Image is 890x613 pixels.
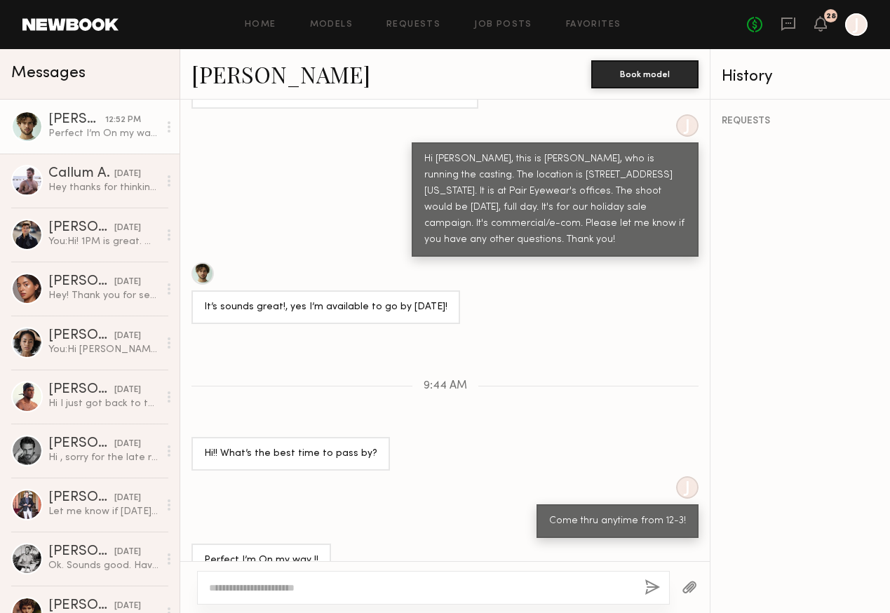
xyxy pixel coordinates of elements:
[549,513,686,530] div: Come thru anytime from 12-3!
[722,69,879,85] div: History
[105,114,141,127] div: 12:52 PM
[48,383,114,397] div: [PERSON_NAME]
[114,384,141,397] div: [DATE]
[48,437,114,451] div: [PERSON_NAME]
[48,397,159,410] div: Hi I just got back to the city. But if you have another casting date let me know!
[310,20,353,29] a: Models
[722,116,879,126] div: REQUESTS
[424,380,467,392] span: 9:44 AM
[48,505,159,518] div: Let me know if [DATE] works, anytime! No chages I promise :)
[48,491,114,505] div: [PERSON_NAME]
[48,235,159,248] div: You: Hi! 1PM is great. We need to ensure the glasses fit before booking. If casted, the shoot is ...
[114,222,141,235] div: [DATE]
[114,330,141,343] div: [DATE]
[114,546,141,559] div: [DATE]
[48,329,114,343] div: [PERSON_NAME]
[114,168,141,181] div: [DATE]
[48,167,114,181] div: Callum A.
[845,13,868,36] a: J
[48,127,159,140] div: Perfect I’m On my way !!
[204,553,318,569] div: Perfect I’m On my way !!
[191,59,370,89] a: [PERSON_NAME]
[386,20,440,29] a: Requests
[48,289,159,302] div: Hey! Thank you for sending me the call sheet! So excited, see you [DATE] :)
[114,276,141,289] div: [DATE]
[48,599,114,613] div: [PERSON_NAME]
[245,20,276,29] a: Home
[11,65,86,81] span: Messages
[204,446,377,462] div: Hi!! What’s the best time to pass by?
[566,20,621,29] a: Favorites
[48,451,159,464] div: Hi , sorry for the late reply , I wasn’t active on the app . I’m currently in [GEOGRAPHIC_DATA]. ...
[48,113,105,127] div: [PERSON_NAME]
[591,67,699,79] a: Book model
[114,438,141,451] div: [DATE]
[48,343,159,356] div: You: Hi [PERSON_NAME], sorry about that! We've pushed the shoot- will reach out about the next on...
[114,600,141,613] div: [DATE]
[474,20,532,29] a: Job Posts
[826,13,836,20] div: 28
[204,299,447,316] div: It’s sounds great!, yes I’m available to go by [DATE]!
[48,181,159,194] div: Hey thanks for thinking of me. I’m on a shoot in LA this week so sadly won’t make it. I’ll be bac...
[424,151,686,248] div: Hi [PERSON_NAME], this is [PERSON_NAME], who is running the casting. The location is [STREET_ADDR...
[48,275,114,289] div: [PERSON_NAME]
[114,492,141,505] div: [DATE]
[591,60,699,88] button: Book model
[48,545,114,559] div: [PERSON_NAME]
[48,221,114,235] div: [PERSON_NAME]
[48,559,159,572] div: Ok. Sounds good. Have a good one! I am actually shooting in [GEOGRAPHIC_DATA] [DATE] as well. Tha...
